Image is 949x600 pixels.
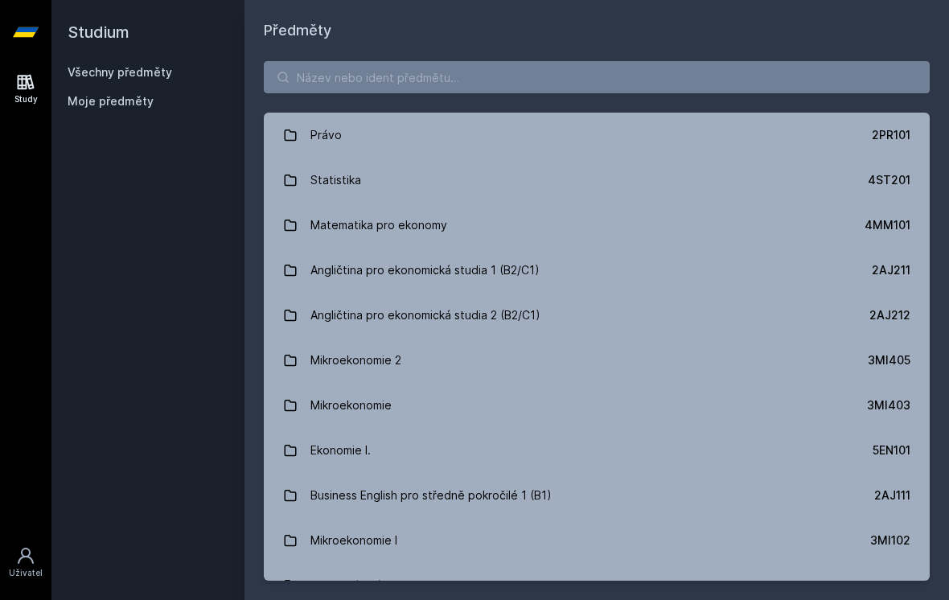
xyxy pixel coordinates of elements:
h1: Předměty [264,19,930,42]
a: Statistika 4ST201 [264,158,930,203]
div: Právo [310,119,342,151]
a: Ekonomie I. 5EN101 [264,428,930,473]
input: Název nebo ident předmětu… [264,61,930,93]
div: 5EN101 [873,442,910,458]
div: 4MM101 [865,217,910,233]
a: Uživatel [3,538,48,587]
a: Study [3,64,48,113]
a: Angličtina pro ekonomická studia 2 (B2/C1) 2AJ212 [264,293,930,338]
a: Všechny předměty [68,65,172,79]
a: Matematika pro ekonomy 4MM101 [264,203,930,248]
div: Mikroekonomie [310,389,392,421]
div: Statistika [310,164,361,196]
a: Mikroekonomie 2 3MI405 [264,338,930,383]
a: Angličtina pro ekonomická studia 1 (B2/C1) 2AJ211 [264,248,930,293]
div: 2PR101 [872,127,910,143]
div: Business English pro středně pokročilé 1 (B1) [310,479,552,512]
a: Mikroekonomie 3MI403 [264,383,930,428]
div: Study [14,93,38,105]
div: Mikroekonomie I [310,524,397,557]
div: 2AJ211 [872,262,910,278]
div: 4ST201 [868,172,910,188]
div: Uživatel [9,567,43,579]
span: Moje předměty [68,93,154,109]
a: Mikroekonomie I 3MI102 [264,518,930,563]
div: Mikroekonomie 2 [310,344,401,376]
div: 2AJ212 [869,307,910,323]
a: Právo 2PR101 [264,113,930,158]
a: Business English pro středně pokročilé 1 (B1) 2AJ111 [264,473,930,518]
div: 3MI102 [870,532,910,549]
div: 3MI405 [868,352,910,368]
div: 2AJ111 [874,487,910,503]
div: Angličtina pro ekonomická studia 1 (B2/C1) [310,254,540,286]
div: 5HD200 [866,577,910,594]
div: Matematika pro ekonomy [310,209,447,241]
div: Ekonomie I. [310,434,371,466]
div: 3MI403 [867,397,910,413]
div: Angličtina pro ekonomická studia 2 (B2/C1) [310,299,540,331]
